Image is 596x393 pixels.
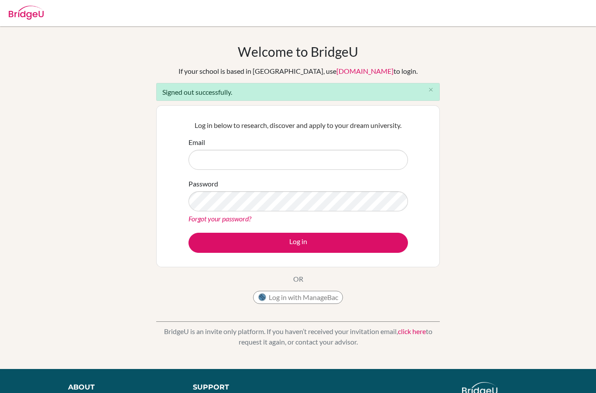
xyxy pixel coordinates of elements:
[336,67,394,75] a: [DOMAIN_NAME]
[253,291,343,304] button: Log in with ManageBac
[178,66,418,76] div: If your school is based in [GEOGRAPHIC_DATA], use to login.
[9,6,44,20] img: Bridge-U
[238,44,358,59] h1: Welcome to BridgeU
[156,83,440,101] div: Signed out successfully.
[188,233,408,253] button: Log in
[293,274,303,284] p: OR
[428,86,434,93] i: close
[193,382,289,393] div: Support
[68,382,173,393] div: About
[422,83,439,97] button: Close
[188,137,205,148] label: Email
[398,327,426,335] a: click here
[188,179,218,189] label: Password
[188,214,251,223] a: Forgot your password?
[156,326,440,347] p: BridgeU is an invite only platform. If you haven’t received your invitation email, to request it ...
[188,120,408,131] p: Log in below to research, discover and apply to your dream university.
